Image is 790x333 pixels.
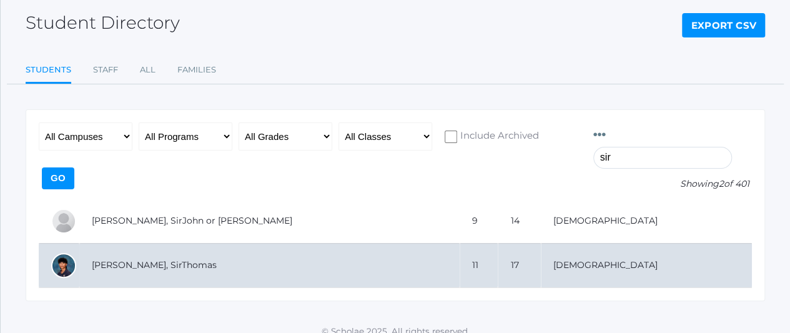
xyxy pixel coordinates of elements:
div: SirThomas Mohr [51,253,76,278]
td: 17 [498,243,541,287]
a: All [140,57,156,82]
td: 14 [498,199,541,244]
td: [DEMOGRAPHIC_DATA] [541,199,752,244]
a: Students [26,57,71,84]
span: 2 [719,178,724,189]
td: 11 [460,243,498,287]
a: Families [177,57,216,82]
div: SirJohn or John Mohr [51,209,76,234]
h2: Student Directory [26,13,180,32]
input: Go [42,167,74,189]
td: [DEMOGRAPHIC_DATA] [541,243,752,287]
input: Filter by name [593,147,732,169]
td: [PERSON_NAME], SirJohn or [PERSON_NAME] [79,199,460,244]
a: Export CSV [682,13,765,38]
td: [PERSON_NAME], SirThomas [79,243,460,287]
span: Include Archived [457,129,539,144]
td: 9 [460,199,498,244]
input: Include Archived [445,131,457,143]
p: Showing of 401 [593,177,752,191]
a: Staff [93,57,118,82]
